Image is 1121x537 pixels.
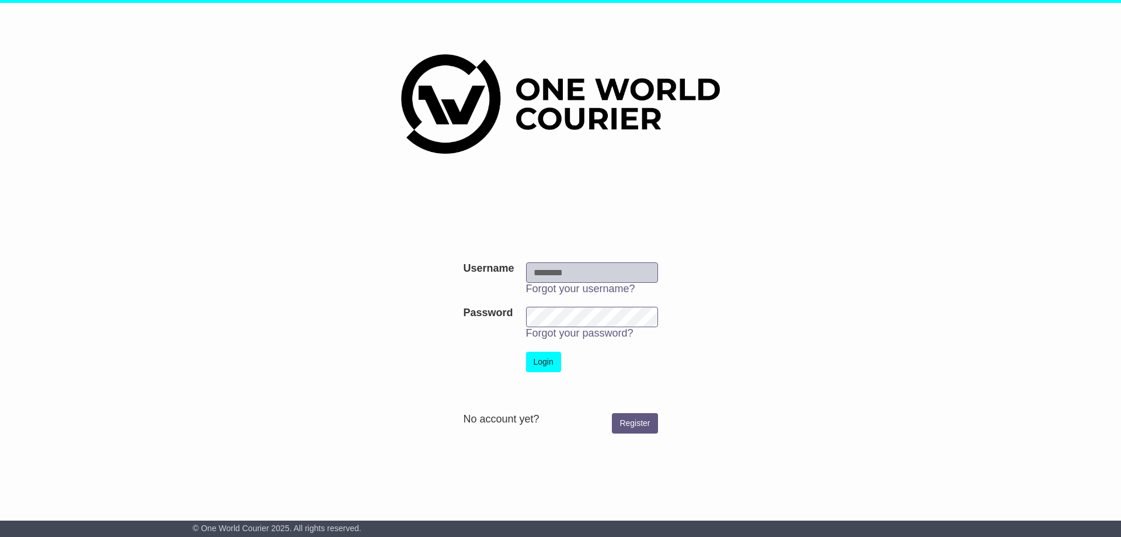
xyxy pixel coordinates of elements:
[463,307,513,320] label: Password
[526,283,635,295] a: Forgot your username?
[612,413,657,434] a: Register
[401,54,720,154] img: One World
[526,327,633,339] a: Forgot your password?
[463,262,514,275] label: Username
[463,413,657,426] div: No account yet?
[526,352,561,372] button: Login
[193,524,361,533] span: © One World Courier 2025. All rights reserved.
[630,265,644,279] keeper-lock: Open Keeper Popup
